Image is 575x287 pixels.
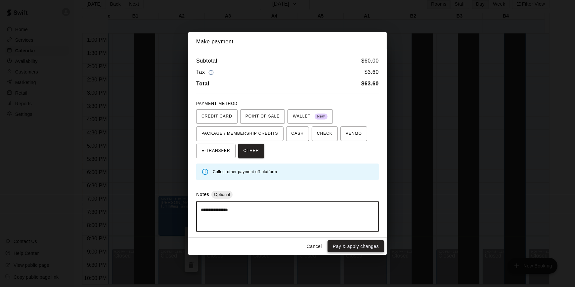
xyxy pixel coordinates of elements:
[365,68,379,77] h6: $ 3.60
[286,126,309,141] button: CASH
[240,109,285,124] button: POINT OF SALE
[340,126,367,141] button: VENMO
[211,192,233,197] span: Optional
[201,111,232,122] span: CREDIT CARD
[196,101,238,106] span: PAYMENT METHOD
[361,81,379,86] b: $ 63.60
[196,192,209,197] label: Notes
[196,126,284,141] button: PACKAGE / MEMBERSHIP CREDITS
[196,81,209,86] b: Total
[346,128,362,139] span: VENMO
[361,57,379,65] h6: $ 60.00
[196,109,238,124] button: CREDIT CARD
[196,144,236,158] button: E-TRANSFER
[287,109,333,124] button: WALLET New
[328,240,384,253] button: Pay & apply changes
[304,240,325,253] button: Cancel
[293,111,328,122] span: WALLET
[201,128,278,139] span: PACKAGE / MEMBERSHIP CREDITS
[188,32,387,51] h2: Make payment
[213,169,277,174] span: Collect other payment off-platform
[196,57,217,65] h6: Subtotal
[245,111,280,122] span: POINT OF SALE
[317,128,332,139] span: CHECK
[201,146,230,156] span: E-TRANSFER
[315,112,328,121] span: New
[243,146,259,156] span: OTHER
[312,126,338,141] button: CHECK
[238,144,264,158] button: OTHER
[196,68,215,77] h6: Tax
[291,128,304,139] span: CASH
